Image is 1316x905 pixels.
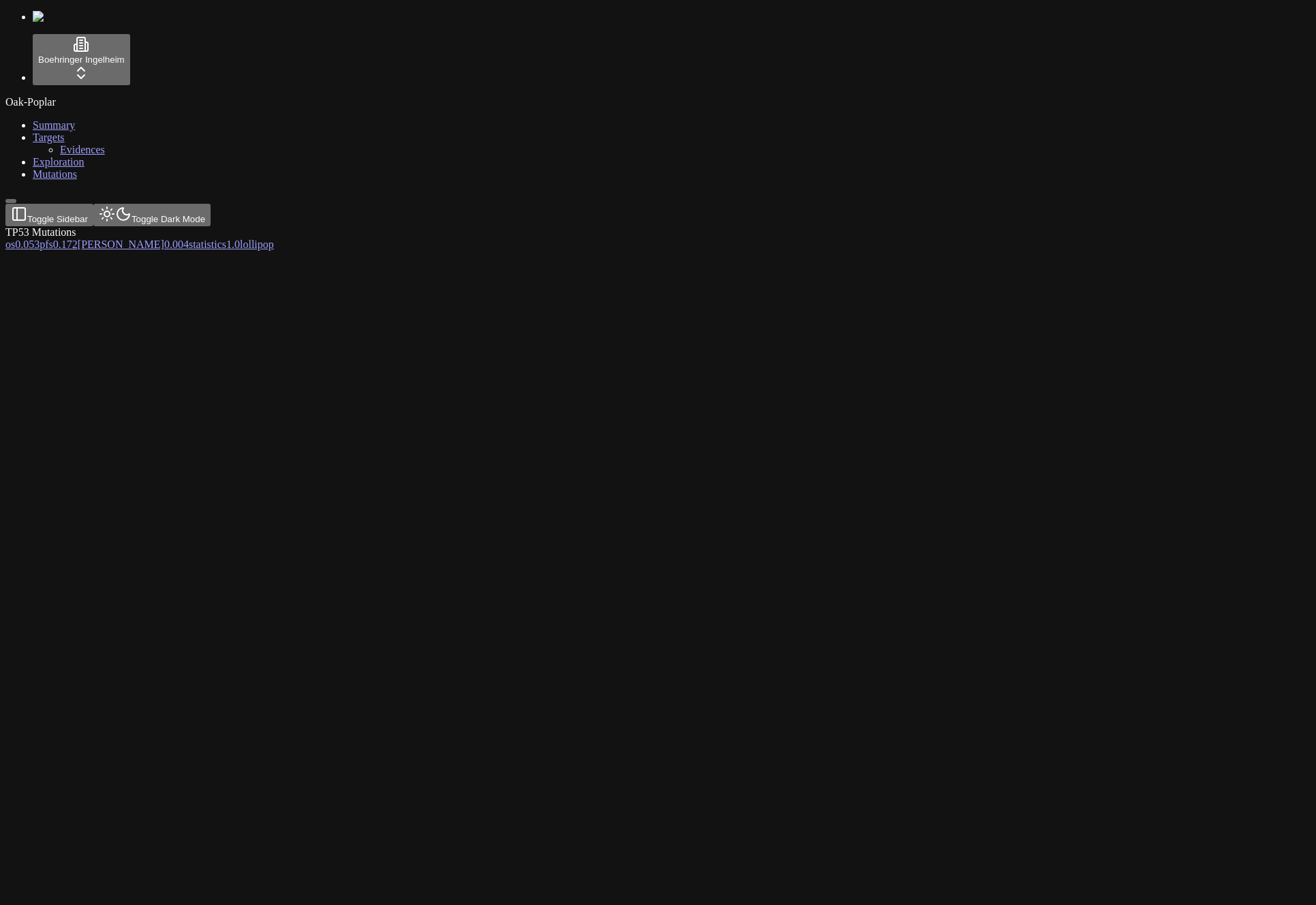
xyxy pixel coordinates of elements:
span: Toggle Dark Mode [132,214,205,224]
a: os0.053 [5,239,40,250]
a: Evidences [60,144,105,155]
a: Targets [33,132,65,143]
span: 0.004 [164,239,189,250]
span: Toggle Sidebar [27,214,88,224]
span: statistics [189,239,226,250]
span: 0.172 [53,239,78,250]
button: Boehringer Ingelheim [33,34,130,85]
a: Summary [33,119,75,131]
button: Toggle Sidebar [5,199,16,203]
span: 1.0 [226,239,240,250]
button: Toggle Dark Mode [93,204,211,226]
a: [PERSON_NAME]0.004 [78,239,189,250]
button: Toggle Sidebar [5,204,93,226]
a: statistics1.0 [189,239,240,250]
span: [PERSON_NAME] [78,239,164,250]
a: Mutations [33,168,77,180]
span: os [5,239,15,250]
span: lollipop [240,239,274,250]
a: Exploration [33,156,85,168]
span: Boehringer Ingelheim [38,55,125,65]
img: Numenos [33,11,85,23]
span: pfs [40,239,53,250]
a: pfs0.172 [40,239,78,250]
div: Oak-Poplar [5,96,1311,108]
span: 0.053 [15,239,40,250]
div: TP53 Mutations [5,226,1180,239]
